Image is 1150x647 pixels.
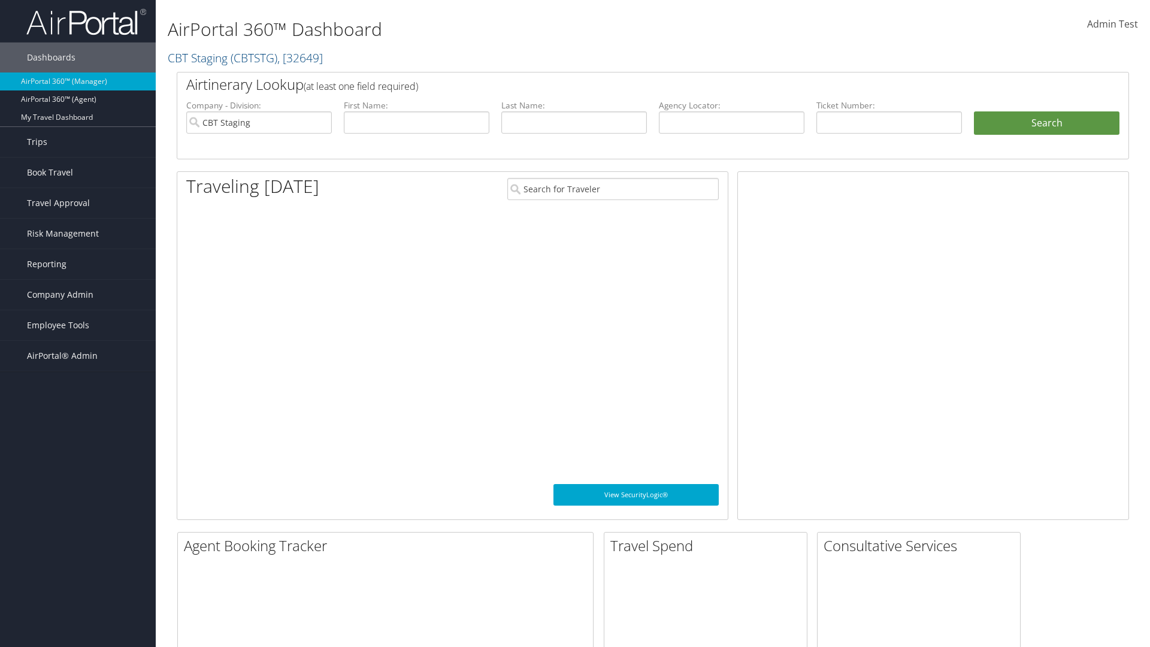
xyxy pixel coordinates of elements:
h2: Consultative Services [824,536,1020,556]
label: Agency Locator: [659,99,804,111]
span: Travel Approval [27,188,90,218]
img: airportal-logo.png [26,8,146,36]
label: First Name: [344,99,489,111]
button: Search [974,111,1119,135]
span: Book Travel [27,158,73,188]
a: CBT Staging [168,50,323,66]
span: (at least one field required) [304,80,418,93]
label: Last Name: [501,99,647,111]
a: Admin Test [1087,6,1138,43]
h2: Travel Spend [610,536,807,556]
span: , [ 32649 ] [277,50,323,66]
label: Ticket Number: [816,99,962,111]
span: ( CBTSTG ) [231,50,277,66]
h1: Traveling [DATE] [186,174,319,199]
span: Admin Test [1087,17,1138,31]
span: Trips [27,127,47,157]
span: Reporting [27,249,66,279]
span: Employee Tools [27,310,89,340]
span: Risk Management [27,219,99,249]
span: Company Admin [27,280,93,310]
span: AirPortal® Admin [27,341,98,371]
input: Search for Traveler [507,178,719,200]
a: View SecurityLogic® [553,484,719,506]
h2: Airtinerary Lookup [186,74,1040,95]
span: Dashboards [27,43,75,72]
label: Company - Division: [186,99,332,111]
h1: AirPortal 360™ Dashboard [168,17,815,42]
h2: Agent Booking Tracker [184,536,593,556]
